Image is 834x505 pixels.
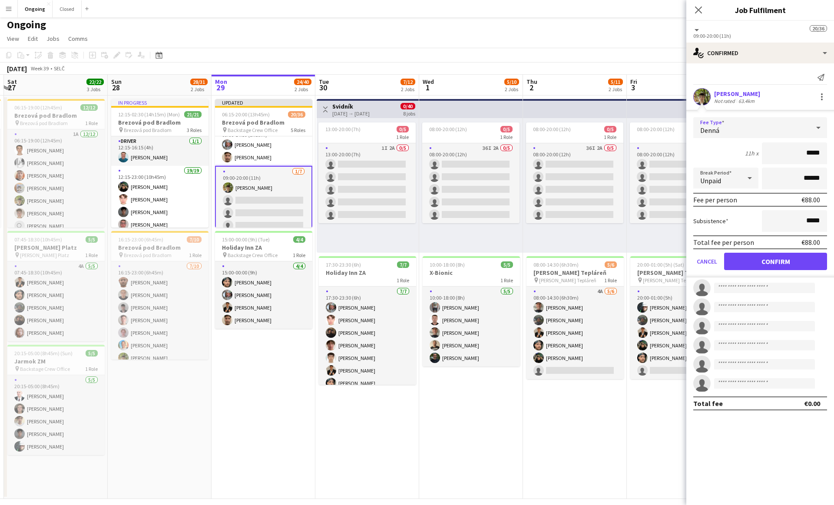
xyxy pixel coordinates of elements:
div: 08:00-20:00 (12h)0/51 Role36I2A0/508:00-20:00 (12h) [526,122,623,223]
span: 1 Role [604,134,616,140]
h3: Brezová pod Bradlom [111,119,208,126]
span: Tue [319,78,329,86]
div: Updated [215,99,312,106]
div: €88.00 [801,238,820,247]
span: Mon [215,78,227,86]
span: 06:15-19:00 (12h45m) [14,104,62,111]
span: Week 39 [29,65,50,72]
app-card-role: 1/709:00-20:00 (11h)[PERSON_NAME] [215,166,312,273]
h3: Svidník [332,102,370,110]
div: Confirmed [686,43,834,63]
span: 3 Roles [187,127,202,133]
span: 0/5 [500,126,513,132]
app-card-role: 4/415:00-00:00 (9h)[PERSON_NAME][PERSON_NAME][PERSON_NAME][PERSON_NAME] [215,261,312,329]
app-card-role: 1A12/1206:15-19:00 (12h45m)[PERSON_NAME][PERSON_NAME][PERSON_NAME][PERSON_NAME][PERSON_NAME][PERS... [7,129,105,297]
span: 24/40 [294,79,311,85]
span: 1 [421,83,434,92]
app-job-card: In progress12:15-02:30 (14h15m) (Mon)21/21Brezová pod Bradlom Brezová pod Bradlom3 RolesDriver1/1... [111,99,208,228]
div: 2 Jobs [609,86,622,92]
span: 2 [525,83,537,92]
div: €0.00 [804,399,820,408]
span: Thu [526,78,537,86]
span: 10:00-18:00 (8h) [430,261,465,268]
span: 21/21 [184,111,202,118]
span: [PERSON_NAME] Tepláreň [643,277,700,284]
app-card-role: 36I2A0/508:00-20:00 (12h) [526,143,623,223]
h3: Holiday Inn ZA [319,269,416,277]
span: 06:15-20:00 (13h45m) [222,111,270,118]
app-job-card: 08:00-20:00 (12h)0/51 Role36I2A0/508:00-20:00 (12h) [422,122,520,223]
span: 5/10 [504,79,519,85]
span: 4/4 [293,236,305,243]
span: 20/36 [288,111,305,118]
span: 1 Role [85,366,98,372]
app-job-card: 20:15-05:00 (8h45m) (Sun)5/5Jarmok ZM Backstage Crew Office1 Role5/520:15-05:00 (8h45m)[PERSON_NA... [7,345,105,455]
app-card-role: 2/209:00-14:59 (5h59m)[PERSON_NAME][PERSON_NAME] [215,124,312,166]
app-card-role: 1I2A0/513:00-20:00 (7h) [318,143,416,223]
h1: Ongoing [7,18,46,31]
span: Jobs [46,35,60,43]
span: 08:00-14:30 (6h30m) [533,261,579,268]
span: Comms [68,35,88,43]
div: In progress [111,99,208,106]
app-job-card: 07:45-18:30 (10h45m)5/5[PERSON_NAME] Platz [PERSON_NAME] Platz1 Role4A5/507:45-18:30 (10h45m)[PER... [7,231,105,341]
span: 5/6 [605,261,617,268]
a: Jobs [43,33,63,44]
span: 5/11 [608,79,623,85]
app-job-card: 10:00-18:00 (8h)5/5X-Bionic1 Role5/510:00-18:00 (8h)[PERSON_NAME][PERSON_NAME][PERSON_NAME][PERSO... [423,256,520,366]
app-card-role: 4A5/507:45-18:30 (10h45m)[PERSON_NAME][PERSON_NAME][PERSON_NAME][PERSON_NAME][PERSON_NAME] [7,261,105,341]
div: [PERSON_NAME] [714,90,760,98]
span: 5/5 [86,350,98,356]
div: 2 Jobs [401,86,415,92]
span: View [7,35,19,43]
span: 30 [318,83,329,92]
span: 20:15-05:00 (8h45m) (Sun) [14,350,73,356]
h3: [PERSON_NAME] Tepláreň [630,269,728,277]
app-job-card: 20:00-01:00 (5h) (Sat)5/6[PERSON_NAME] Tepláreň [PERSON_NAME] Tepláreň1 Role4A5/620:00-01:00 (5h)... [630,256,728,379]
div: 3 Jobs [87,86,103,92]
h3: Jarmok ZM [7,357,105,365]
span: 1 Role [189,252,202,258]
span: Wed [423,78,434,86]
span: Sat [7,78,17,86]
app-job-card: 13:00-20:00 (7h)0/51 Role1I2A0/513:00-20:00 (7h) [318,122,416,223]
div: Total fee per person [693,238,754,247]
span: 0/5 [604,126,616,132]
app-job-card: 17:30-23:30 (6h)7/7Holiday Inn ZA1 Role7/717:30-23:30 (6h)[PERSON_NAME][PERSON_NAME][PERSON_NAME]... [319,256,416,385]
span: 3 [629,83,637,92]
span: 1 Role [85,252,98,258]
h3: Brezová pod Bradlom [215,119,312,126]
span: Brezová pod Bradlom [124,252,172,258]
span: Fri [630,78,637,86]
div: 06:15-19:00 (12h45m)12/12Brezová pod Bradlom Brezová pod Bradlom1 Role1A12/1206:15-19:00 (12h45m)... [7,99,105,228]
span: Sun [111,78,122,86]
div: 63.4km [737,98,756,104]
div: 8 jobs [403,109,415,117]
span: 5 Roles [291,127,305,133]
span: 0/40 [400,103,415,109]
span: 1 Role [293,252,305,258]
label: Subsistence [693,217,728,225]
div: Total fee [693,399,723,408]
span: 28 [110,83,122,92]
h3: [PERSON_NAME] Tepláreň [526,269,624,277]
span: 1 Role [500,277,513,284]
h3: [PERSON_NAME] Platz [7,244,105,251]
app-card-role: 5/510:00-18:00 (8h)[PERSON_NAME][PERSON_NAME][PERSON_NAME][PERSON_NAME][PERSON_NAME] [423,287,520,366]
span: 29 [214,83,227,92]
app-job-card: 15:00-00:00 (9h) (Tue)4/4Holiday Inn ZA Backstage Crew Office1 Role4/415:00-00:00 (9h)[PERSON_NAM... [215,231,312,329]
button: Closed [53,0,82,17]
span: 17:30-23:30 (6h) [326,261,361,268]
span: [PERSON_NAME] Platz [20,252,69,258]
div: 09:00-20:00 (11h) [693,33,827,39]
a: View [3,33,23,44]
span: 1 Role [500,134,513,140]
span: 7/10 [187,236,202,243]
